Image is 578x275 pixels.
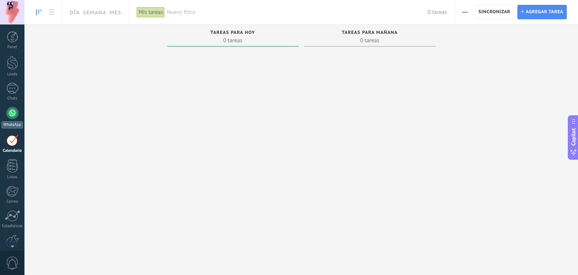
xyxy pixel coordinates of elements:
span: Nuevo filtro [167,9,427,16]
span: Sincronizar [479,10,511,14]
div: Correo [2,199,23,204]
div: Estadísticas [2,224,23,229]
div: WhatsApp [2,121,23,128]
div: Tareas para hoy [171,30,295,37]
button: Sincronizar [475,5,514,19]
div: Tareas para mañana [308,30,432,37]
span: 0 tareas [427,9,447,16]
span: 0 tareas [171,37,295,44]
button: Agregar tarea [517,5,567,19]
span: Tareas para hoy [210,30,255,35]
span: Agregar tarea [526,5,563,19]
div: Mis tareas [137,7,165,18]
span: Copilot [570,128,577,146]
div: Calendario [2,148,23,153]
span: Tareas para mañana [342,30,398,35]
div: Chats [2,96,23,101]
div: Panel [2,45,23,50]
button: Más [459,5,470,19]
div: Leads [2,72,23,77]
div: Listas [2,175,23,180]
a: To-do line [32,5,45,20]
a: To-do list [45,5,58,20]
span: 0 tareas [308,37,432,44]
